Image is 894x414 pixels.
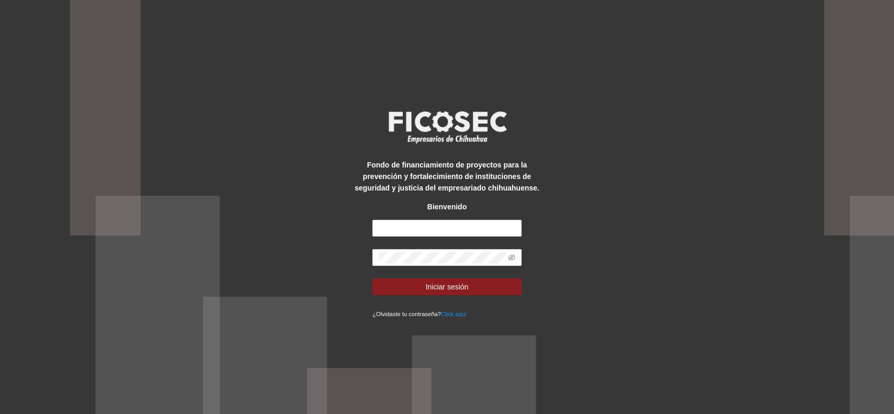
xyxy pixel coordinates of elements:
img: logo [382,108,513,147]
small: ¿Olvidaste tu contraseña? [372,311,466,317]
a: Click aqui [441,311,467,317]
button: Iniciar sesión [372,278,522,295]
strong: Fondo de financiamiento de proyectos para la prevención y fortalecimiento de instituciones de seg... [355,161,539,192]
strong: Bienvenido [427,203,467,211]
span: eye-invisible [508,254,515,261]
span: Iniciar sesión [426,281,469,293]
